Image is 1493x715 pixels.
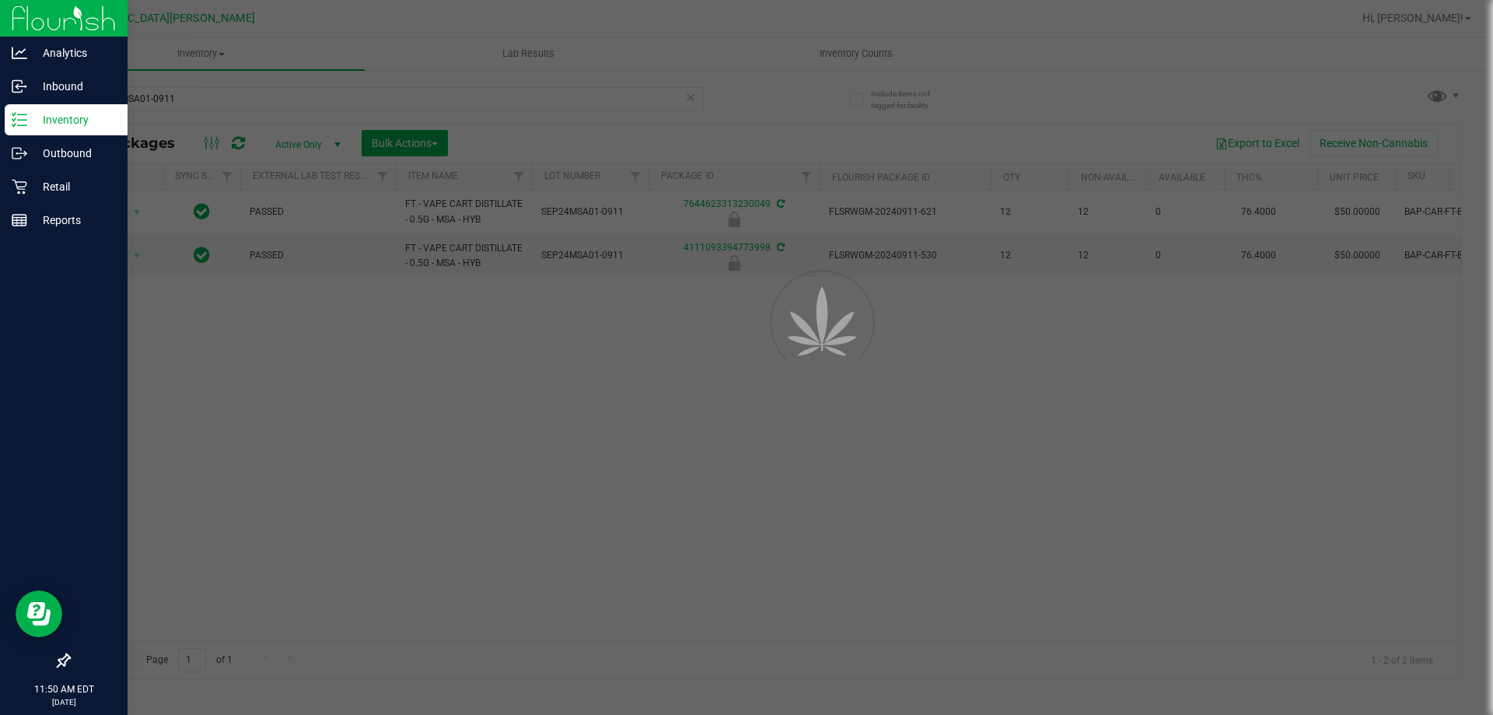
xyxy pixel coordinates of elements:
[12,45,27,61] inline-svg: Analytics
[27,144,121,163] p: Outbound
[12,79,27,94] inline-svg: Inbound
[27,177,121,196] p: Retail
[27,44,121,62] p: Analytics
[12,179,27,195] inline-svg: Retail
[12,212,27,228] inline-svg: Reports
[12,145,27,161] inline-svg: Outbound
[12,112,27,128] inline-svg: Inventory
[16,591,62,637] iframe: Resource center
[27,211,121,230] p: Reports
[7,696,121,708] p: [DATE]
[27,77,121,96] p: Inbound
[7,682,121,696] p: 11:50 AM EDT
[27,110,121,129] p: Inventory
